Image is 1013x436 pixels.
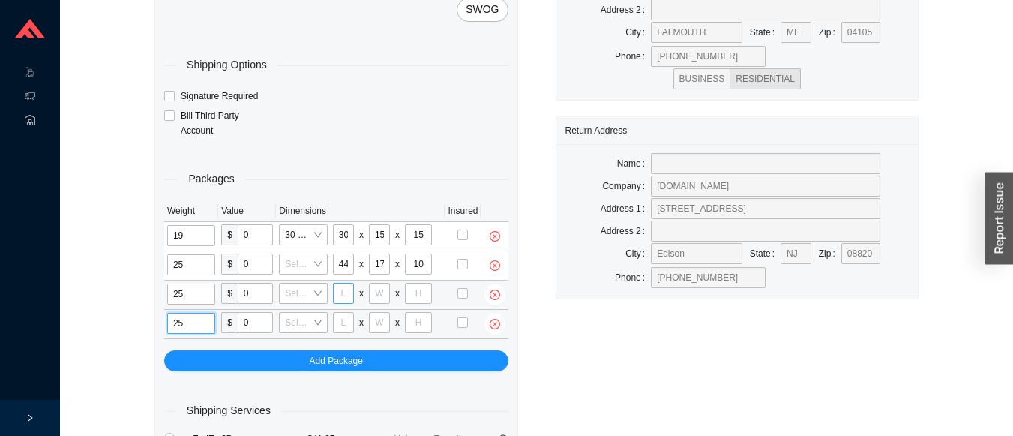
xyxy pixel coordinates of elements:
[359,315,364,330] div: x
[405,312,432,333] input: H
[369,312,390,333] input: W
[484,231,505,242] span: close-circle
[178,170,244,188] span: Packages
[565,116,910,144] div: Return Address
[484,284,505,305] button: close-circle
[679,74,725,84] span: BUSINESS
[333,254,354,275] input: L
[750,22,781,43] label: State
[221,283,238,304] span: $
[218,200,276,222] th: Value
[484,319,505,329] span: close-circle
[25,413,34,422] span: right
[310,353,363,368] span: Add Package
[484,255,505,276] button: close-circle
[175,108,274,138] span: Bill Third Party Account
[395,286,400,301] div: x
[615,46,651,67] label: Phone
[484,314,505,335] button: close-circle
[466,1,499,18] span: SWOG
[445,200,481,222] th: Insured
[405,254,432,275] input: H
[615,267,651,288] label: Phone
[164,200,218,222] th: Weight
[221,254,238,275] span: $
[395,257,400,272] div: x
[819,22,841,43] label: Zip
[625,22,651,43] label: City
[369,254,390,275] input: W
[176,56,277,74] span: Shipping Options
[617,153,651,174] label: Name
[625,243,651,264] label: City
[359,286,364,301] div: x
[484,226,505,247] button: close-circle
[395,315,400,330] div: x
[359,257,364,272] div: x
[601,221,651,242] label: Address 2
[175,89,264,104] span: Signature Required
[221,224,238,245] span: $
[405,283,432,304] input: H
[736,74,795,84] span: RESIDENTIAL
[369,224,390,245] input: W
[369,283,390,304] input: W
[164,350,508,371] button: Add Package
[333,312,354,333] input: L
[601,198,651,219] label: Address 1
[333,224,354,245] input: L
[276,200,445,222] th: Dimensions
[750,243,781,264] label: State
[176,402,281,419] span: Shipping Services
[819,243,841,264] label: Zip
[405,224,432,245] input: H
[484,290,505,300] span: close-circle
[359,227,364,242] div: x
[484,260,505,271] span: close-circle
[602,176,651,197] label: Company
[395,227,400,242] div: x
[221,312,238,333] span: $
[333,283,354,304] input: L
[285,225,321,245] span: 30 x 15 x 15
